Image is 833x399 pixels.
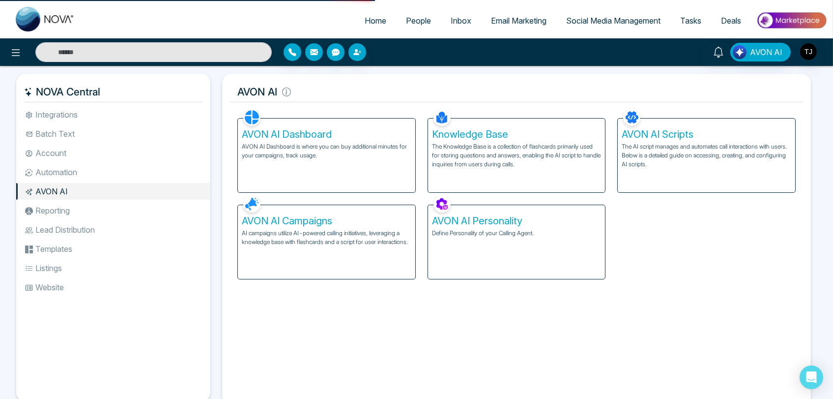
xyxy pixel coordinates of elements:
[730,43,791,61] button: AVON AI
[396,11,441,30] a: People
[711,11,751,30] a: Deals
[756,9,827,31] img: Market-place.gif
[721,16,741,26] span: Deals
[433,195,451,213] img: AVON AI Personality
[16,260,210,276] li: Listings
[733,45,747,59] img: Lead Flow
[16,7,75,31] img: Nova CRM Logo
[432,128,602,140] h5: Knowledge Base
[242,128,411,140] h5: AVON AI Dashboard
[406,16,431,26] span: People
[800,366,823,389] div: Open Intercom Messenger
[451,16,471,26] span: Inbox
[481,11,556,30] a: Email Marketing
[670,11,711,30] a: Tasks
[491,16,546,26] span: Email Marketing
[432,142,602,169] p: The Knowledge Base is a collection of flashcards primarily used for storing questions and answers...
[432,229,602,238] p: Define Personality of your Calling Agent.
[16,164,210,181] li: Automation
[242,229,411,246] p: AI campaigns utilize AI-powered calling initiatives, leveraging a knowledge base with flashcards ...
[16,221,210,238] li: Lead Distribution
[441,11,481,30] a: Inbox
[800,43,817,60] img: User Avatar
[243,195,260,213] img: AVON AI Campaigns
[24,82,202,102] h5: NOVA Central
[16,241,210,257] li: Templates
[242,215,411,227] h5: AVON AI Campaigns
[16,202,210,219] li: Reporting
[433,109,451,126] img: Knowledge Base
[16,125,210,142] li: Batch Text
[230,82,803,102] h5: AVON AI
[556,11,670,30] a: Social Media Management
[623,109,640,126] img: AVON AI Scripts
[355,11,396,30] a: Home
[16,106,210,123] li: Integrations
[680,16,701,26] span: Tasks
[622,142,791,169] p: The AI script manages and automates call interactions with users. Below is a detailed guide on ac...
[750,46,782,58] span: AVON AI
[622,128,791,140] h5: AVON AI Scripts
[16,183,210,200] li: AVON AI
[432,215,602,227] h5: AVON AI Personality
[242,142,411,160] p: AVON AI Dashboard is where you can buy additional minutes for your campaigns, track usage.
[16,279,210,296] li: Website
[243,109,260,126] img: AVON AI Dashboard
[566,16,661,26] span: Social Media Management
[365,16,386,26] span: Home
[16,145,210,161] li: Account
